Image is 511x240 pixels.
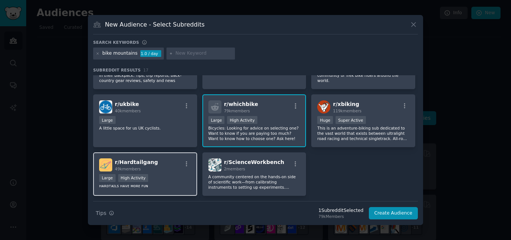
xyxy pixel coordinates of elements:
input: New Keyword [175,50,232,57]
span: 49k members [115,167,141,171]
span: r/ ScienceWorkbench [224,159,284,165]
div: High Activity [118,174,149,182]
button: Create Audience [369,207,418,220]
span: 17 [143,68,149,72]
span: 40k members [115,109,141,113]
span: 79k members [224,109,250,113]
p: A little space for us UK cyclists. [99,125,191,131]
span: r/ ukbike [115,101,139,107]
span: Tips [96,209,106,217]
img: ukbike [99,100,112,113]
span: 2 members [224,167,245,171]
div: 79k Members [318,214,363,219]
div: Large [208,116,225,124]
div: Large [99,116,116,124]
h3: Search keywords [93,40,139,45]
p: ʜᴀʀᴅᴛᴀɪʟꜱ ʜᴀᴠᴇ ᴍᴏʀᴇ ꜰᴜɴ [99,183,191,188]
span: r/ whichbike [224,101,258,107]
span: Subreddit Results [93,67,141,73]
p: Bicycles: Looking for advice on selecting one? Want to know if you are paying too much? Want to k... [208,125,300,141]
img: Hardtailgang [99,158,112,171]
div: bike mountains [102,50,138,57]
div: 1.0 / day [140,50,161,57]
p: Ride bikes, have fun, feel good. The official community of Trek bike riders around the world. [317,67,409,83]
div: Large [99,174,116,182]
div: High Activity [227,116,257,124]
span: r/ xbiking [333,101,359,107]
img: ScienceWorkbench [208,158,221,171]
p: A community centered on the hands-on side of scientific work—from calibrating instruments to sett... [208,174,300,190]
p: This is an adventure-biking sub dedicated to the vast world that exists between ultralight road r... [317,125,409,141]
h3: New Audience - Select Subreddits [105,21,205,28]
img: xbiking [317,100,330,113]
button: Tips [93,207,117,220]
div: 1 Subreddit Selected [318,207,363,214]
span: 119k members [333,109,361,113]
div: Huge [317,116,333,124]
div: Super Active [336,116,366,124]
span: r/ Hardtailgang [115,159,158,165]
p: For Backpackers who Hike with Camping Gear in their Backpack. Tips, trip reports, back-country ge... [99,67,191,83]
